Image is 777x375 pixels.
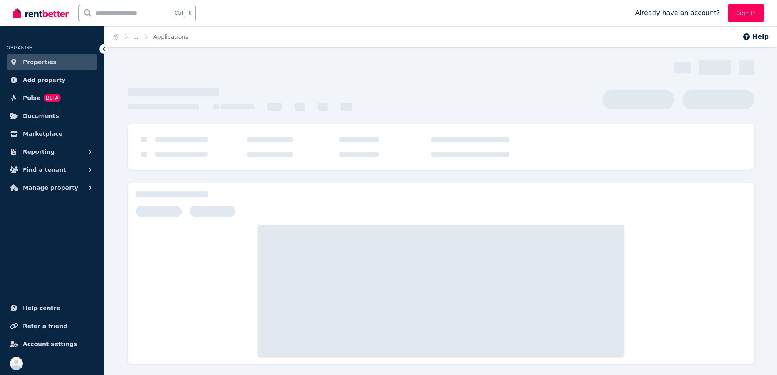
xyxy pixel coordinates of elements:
[23,339,77,349] span: Account settings
[7,54,97,70] a: Properties
[7,300,97,316] a: Help centre
[7,162,97,178] button: Find a tenant
[23,111,59,121] span: Documents
[44,94,61,102] span: BETA
[104,26,198,47] nav: Breadcrumb
[188,10,191,16] span: k
[7,108,97,124] a: Documents
[7,336,97,352] a: Account settings
[23,165,66,175] span: Find a tenant
[23,303,60,313] span: Help centre
[173,8,185,18] span: Ctrl
[7,45,32,51] span: ORGANISE
[7,180,97,196] button: Manage property
[23,321,67,331] span: Refer a friend
[13,7,69,19] img: RentBetter
[635,8,720,18] span: Already have an account?
[728,4,764,22] a: Sign In
[742,32,769,42] button: Help
[7,318,97,334] a: Refer a friend
[7,90,97,106] a: PulseBETA
[23,57,57,67] span: Properties
[23,147,55,157] span: Reporting
[7,72,97,88] a: Add property
[133,33,139,40] span: ...
[153,33,188,41] span: Applications
[23,75,66,85] span: Add property
[23,129,62,139] span: Marketplace
[7,144,97,160] button: Reporting
[23,93,40,103] span: Pulse
[23,183,78,193] span: Manage property
[7,126,97,142] a: Marketplace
